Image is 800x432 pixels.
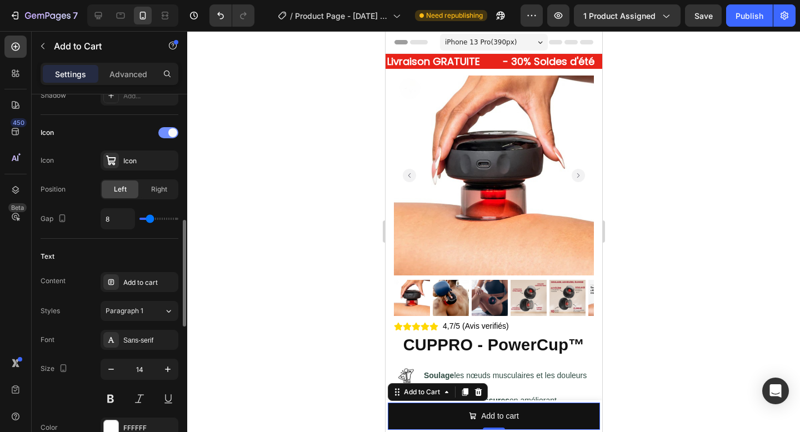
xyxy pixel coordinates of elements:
[386,31,602,432] iframe: Design area
[583,10,656,22] span: 1 product assigned
[685,4,722,27] button: Save
[426,11,483,21] span: Need republishing
[8,203,27,212] div: Beta
[41,128,54,138] div: Icon
[736,10,763,22] div: Publish
[41,155,54,165] div: Icon
[209,4,254,27] div: Undo/Redo
[114,184,127,194] span: Left
[123,156,176,166] div: Icon
[295,10,388,22] span: Product Page - [DATE] 15:11:33
[726,4,773,27] button: Publish
[151,184,167,194] span: Right
[4,4,83,27] button: 7
[41,184,66,194] div: Position
[574,4,681,27] button: 1 product assigned
[41,306,60,316] div: Styles
[41,91,66,101] div: Shadow
[41,361,70,376] div: Size
[694,11,713,21] span: Save
[55,68,86,80] p: Settings
[101,301,178,321] button: Paragraph 1
[41,252,54,262] div: Text
[106,306,143,316] span: Paragraph 1
[73,9,78,22] p: 7
[41,212,69,227] div: Gap
[109,68,147,80] p: Advanced
[54,39,148,53] p: Add to Cart
[41,276,66,286] div: Content
[123,91,176,101] div: Add...
[123,278,176,288] div: Add to cart
[290,10,293,22] span: /
[11,118,27,127] div: 450
[41,335,54,345] div: Font
[101,209,134,229] input: Auto
[123,335,176,345] div: Sans-serif
[762,378,789,404] div: Open Intercom Messenger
